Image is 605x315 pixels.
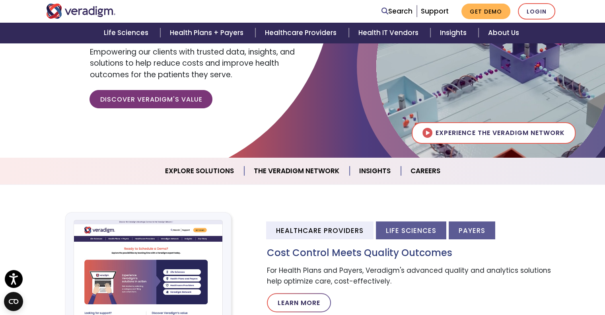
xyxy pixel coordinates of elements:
[267,247,559,259] h3: Cost Control Meets Quality Outcomes
[349,23,430,43] a: Health IT Vendors
[267,293,331,312] a: Learn More
[430,23,479,43] a: Insights
[244,161,350,181] a: The Veradigm Network
[449,221,495,239] li: Payers
[401,161,450,181] a: Careers
[266,221,374,239] li: Healthcare Providers
[350,161,401,181] a: Insights
[381,6,412,17] a: Search
[421,6,449,16] a: Support
[376,221,446,239] li: Life Sciences
[46,4,116,19] img: Veradigm logo
[160,23,255,43] a: Health Plans + Payers
[461,4,510,19] a: Get Demo
[255,23,348,43] a: Healthcare Providers
[267,265,559,287] p: For Health Plans and Payers, Veradigm's advanced quality and analytics solutions help optimize ca...
[94,23,160,43] a: Life Sciences
[4,292,23,311] button: Open CMP widget
[518,3,555,20] a: Login
[89,90,212,108] a: Discover Veradigm's Value
[479,23,529,43] a: About Us
[89,47,294,80] span: Empowering our clients with trusted data, insights, and solutions to help reduce costs and improv...
[156,161,244,181] a: Explore Solutions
